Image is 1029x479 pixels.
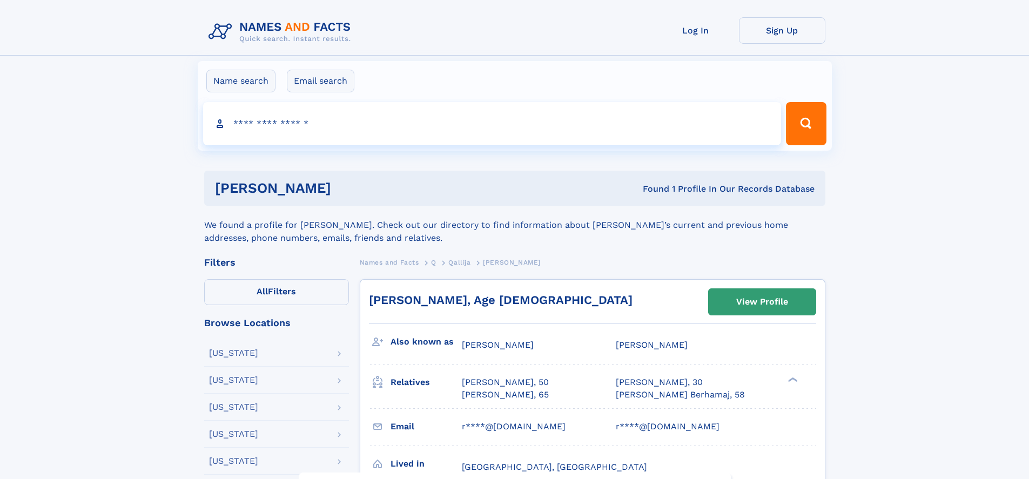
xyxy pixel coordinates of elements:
[209,403,258,411] div: [US_STATE]
[786,102,826,145] button: Search Button
[448,255,470,269] a: Qallija
[616,340,688,350] span: [PERSON_NAME]
[431,259,436,266] span: Q
[204,318,349,328] div: Browse Locations
[391,417,462,436] h3: Email
[204,17,360,46] img: Logo Names and Facts
[709,289,816,315] a: View Profile
[204,258,349,267] div: Filters
[736,289,788,314] div: View Profile
[462,376,549,388] a: [PERSON_NAME], 50
[391,455,462,473] h3: Lived in
[462,462,647,472] span: [GEOGRAPHIC_DATA], [GEOGRAPHIC_DATA]
[448,259,470,266] span: Qallija
[209,430,258,438] div: [US_STATE]
[785,376,798,383] div: ❯
[257,286,268,296] span: All
[739,17,825,44] a: Sign Up
[483,259,541,266] span: [PERSON_NAME]
[616,389,745,401] a: [PERSON_NAME] Berhamaj, 58
[653,17,739,44] a: Log In
[360,255,419,269] a: Names and Facts
[209,457,258,465] div: [US_STATE]
[391,373,462,392] h3: Relatives
[462,389,549,401] a: [PERSON_NAME], 65
[487,183,815,195] div: Found 1 Profile In Our Records Database
[203,102,782,145] input: search input
[431,255,436,269] a: Q
[209,376,258,384] div: [US_STATE]
[616,376,703,388] a: [PERSON_NAME], 30
[215,181,487,195] h1: [PERSON_NAME]
[204,206,825,245] div: We found a profile for [PERSON_NAME]. Check out our directory to find information about [PERSON_N...
[287,70,354,92] label: Email search
[204,279,349,305] label: Filters
[209,349,258,357] div: [US_STATE]
[462,340,534,350] span: [PERSON_NAME]
[206,70,275,92] label: Name search
[369,293,633,307] a: [PERSON_NAME], Age [DEMOGRAPHIC_DATA]
[391,333,462,351] h3: Also known as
